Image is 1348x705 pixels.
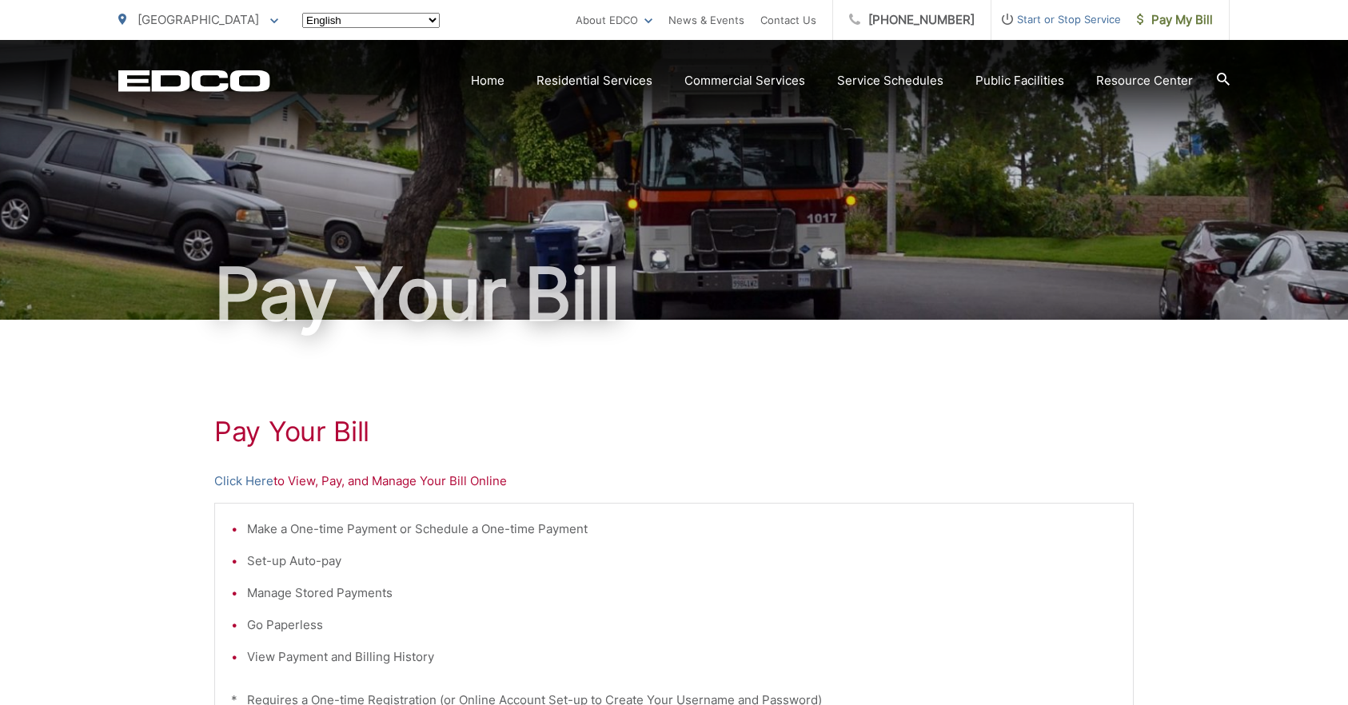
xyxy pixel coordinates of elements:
[668,10,744,30] a: News & Events
[118,254,1230,334] h1: Pay Your Bill
[302,13,440,28] select: Select a language
[760,10,816,30] a: Contact Us
[837,71,943,90] a: Service Schedules
[247,552,1117,571] li: Set-up Auto-pay
[536,71,652,90] a: Residential Services
[214,472,1134,491] p: to View, Pay, and Manage Your Bill Online
[975,71,1064,90] a: Public Facilities
[471,71,505,90] a: Home
[138,12,259,27] span: [GEOGRAPHIC_DATA]
[214,416,1134,448] h1: Pay Your Bill
[247,520,1117,539] li: Make a One-time Payment or Schedule a One-time Payment
[684,71,805,90] a: Commercial Services
[247,615,1117,635] li: Go Paperless
[576,10,652,30] a: About EDCO
[1096,71,1193,90] a: Resource Center
[247,584,1117,603] li: Manage Stored Payments
[214,472,273,491] a: Click Here
[1137,10,1213,30] span: Pay My Bill
[118,70,270,92] a: EDCD logo. Return to the homepage.
[247,647,1117,667] li: View Payment and Billing History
